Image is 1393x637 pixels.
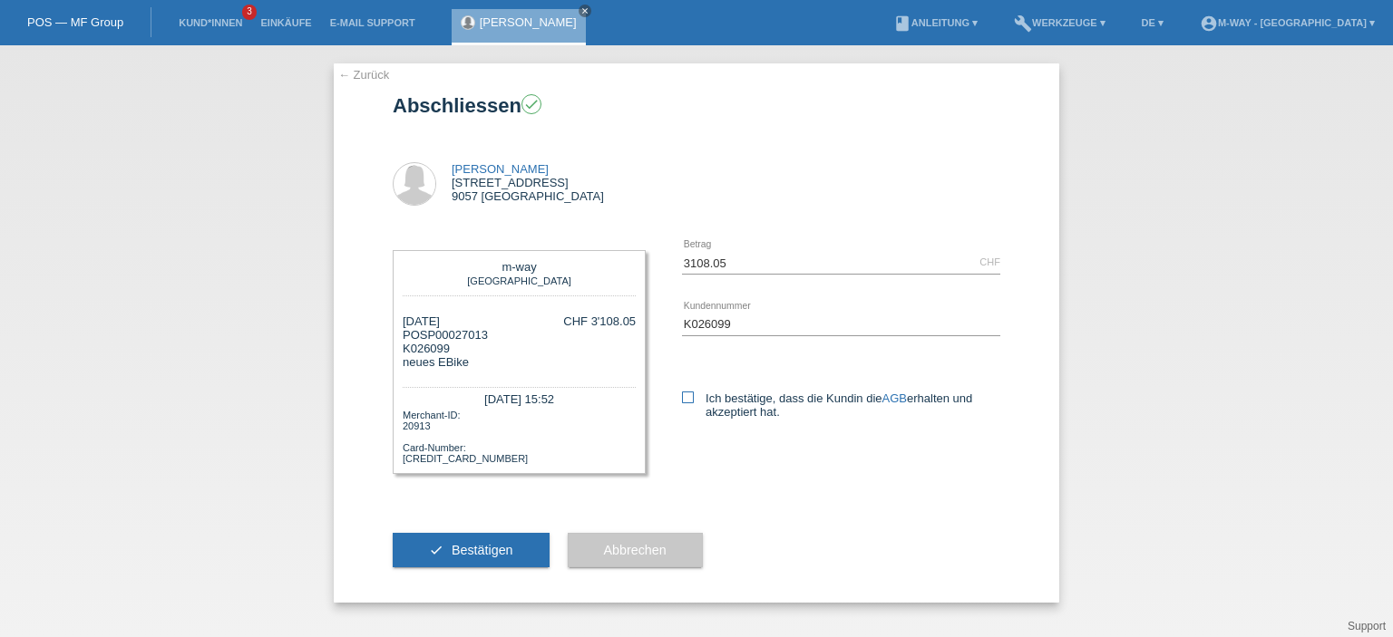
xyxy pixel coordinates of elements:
a: [PERSON_NAME] [452,162,549,176]
button: check Bestätigen [393,533,550,567]
span: Bestätigen [452,543,513,557]
div: Merchant-ID: 20913 Card-Number: [CREDIT_CARD_NUMBER] [403,408,636,464]
a: ← Zurück [338,68,389,82]
i: account_circle [1200,14,1218,33]
span: 3 [242,5,257,20]
i: check [523,96,540,112]
a: Kund*innen [170,17,251,28]
a: DE ▾ [1133,17,1173,28]
h1: Abschliessen [393,94,1000,117]
a: AGB [882,391,907,405]
a: [PERSON_NAME] [480,15,577,29]
div: [GEOGRAPHIC_DATA] [407,274,631,286]
div: CHF [979,256,1000,267]
i: build [1014,14,1032,33]
span: K026099 [403,342,450,355]
a: buildWerkzeuge ▾ [1005,17,1115,28]
a: Einkäufe [251,17,320,28]
a: POS — MF Group [27,15,123,29]
a: bookAnleitung ▾ [884,17,987,28]
a: E-Mail Support [321,17,424,28]
a: close [579,5,591,17]
i: check [429,543,443,557]
div: [STREET_ADDRESS] 9057 [GEOGRAPHIC_DATA] [452,162,604,203]
a: Support [1348,620,1386,632]
span: Abbrechen [604,543,667,557]
a: account_circlem-way - [GEOGRAPHIC_DATA] ▾ [1191,17,1384,28]
div: CHF 3'108.05 [563,314,636,328]
div: m-way [407,260,631,274]
div: [DATE] 15:52 [403,387,636,408]
div: [DATE] POSP00027013 neues EBike [403,314,488,369]
label: Ich bestätige, dass die Kundin die erhalten und akzeptiert hat. [682,391,1000,419]
i: book [893,14,911,33]
i: close [580,6,589,15]
button: Abbrechen [568,533,703,567]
